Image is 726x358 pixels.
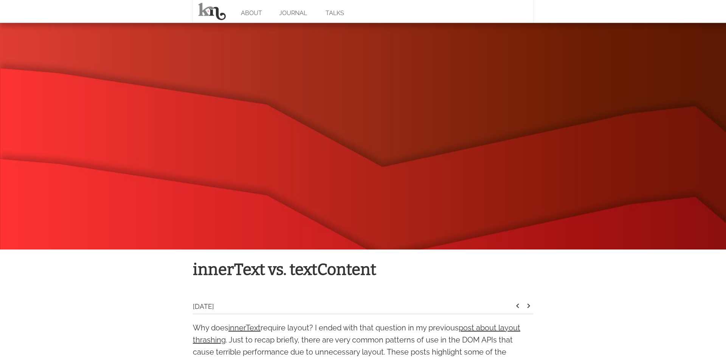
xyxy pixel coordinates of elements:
a: post about layout thrashing [193,323,520,344]
i: keyboard_arrow_left [513,301,522,310]
a: keyboard_arrow_right [524,304,533,312]
i: keyboard_arrow_right [524,301,533,310]
a: keyboard_arrow_left [513,304,522,312]
div: [DATE] [193,301,513,314]
h1: innerText vs. textContent [193,257,533,282]
a: innerText [228,323,261,332]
